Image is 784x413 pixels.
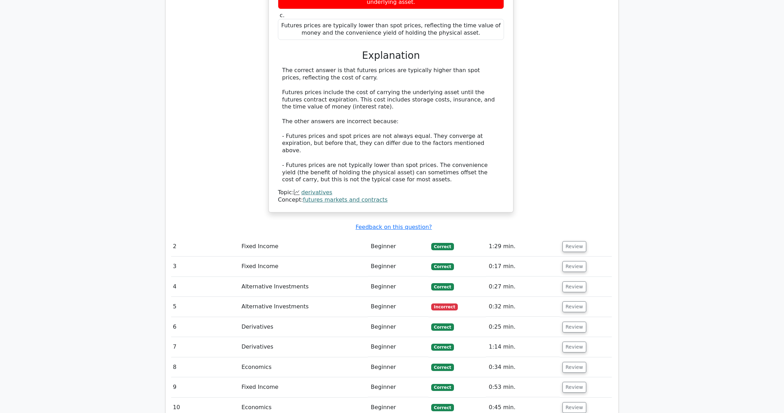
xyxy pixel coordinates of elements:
button: Review [562,241,586,252]
td: Alternative Investments [239,297,368,317]
td: 8 [170,357,239,377]
td: 0:32 min. [486,297,559,317]
td: Economics [239,357,368,377]
td: 9 [170,377,239,397]
td: 0:17 min. [486,257,559,276]
td: 3 [170,257,239,276]
span: Correct [431,384,454,391]
td: 7 [170,337,239,357]
span: Correct [431,283,454,290]
td: Beginner [368,357,428,377]
td: Derivatives [239,317,368,337]
a: Feedback on this question? [356,224,432,230]
td: Fixed Income [239,377,368,397]
button: Review [562,301,586,312]
td: Beginner [368,237,428,257]
a: derivatives [301,189,332,196]
td: 4 [170,277,239,297]
button: Review [562,362,586,373]
div: The correct answer is that futures prices are typically higher than spot prices, reflecting the c... [282,67,500,183]
td: 1:14 min. [486,337,559,357]
td: Beginner [368,277,428,297]
span: Correct [431,364,454,371]
td: 5 [170,297,239,317]
button: Review [562,382,586,393]
button: Review [562,281,586,292]
span: Correct [431,404,454,411]
td: 2 [170,237,239,257]
td: Fixed Income [239,237,368,257]
button: Review [562,402,586,413]
button: Review [562,322,586,332]
div: Futures prices are typically lower than spot prices, reflecting the time value of money and the c... [278,19,504,40]
td: Alternative Investments [239,277,368,297]
td: Beginner [368,257,428,276]
span: c. [280,12,285,19]
a: futures markets and contracts [303,196,388,203]
td: 6 [170,317,239,337]
td: Beginner [368,337,428,357]
td: 0:27 min. [486,277,559,297]
h3: Explanation [282,50,500,62]
span: Correct [431,263,454,270]
button: Review [562,342,586,352]
td: Derivatives [239,337,368,357]
span: Incorrect [431,303,458,310]
td: Beginner [368,297,428,317]
span: Correct [431,323,454,330]
td: 1:29 min. [486,237,559,257]
td: 0:34 min. [486,357,559,377]
span: Correct [431,243,454,250]
div: Topic: [278,189,504,196]
td: Beginner [368,377,428,397]
td: Fixed Income [239,257,368,276]
td: Beginner [368,317,428,337]
div: Concept: [278,196,504,204]
span: Correct [431,344,454,351]
td: 0:25 min. [486,317,559,337]
td: 0:53 min. [486,377,559,397]
button: Review [562,261,586,272]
